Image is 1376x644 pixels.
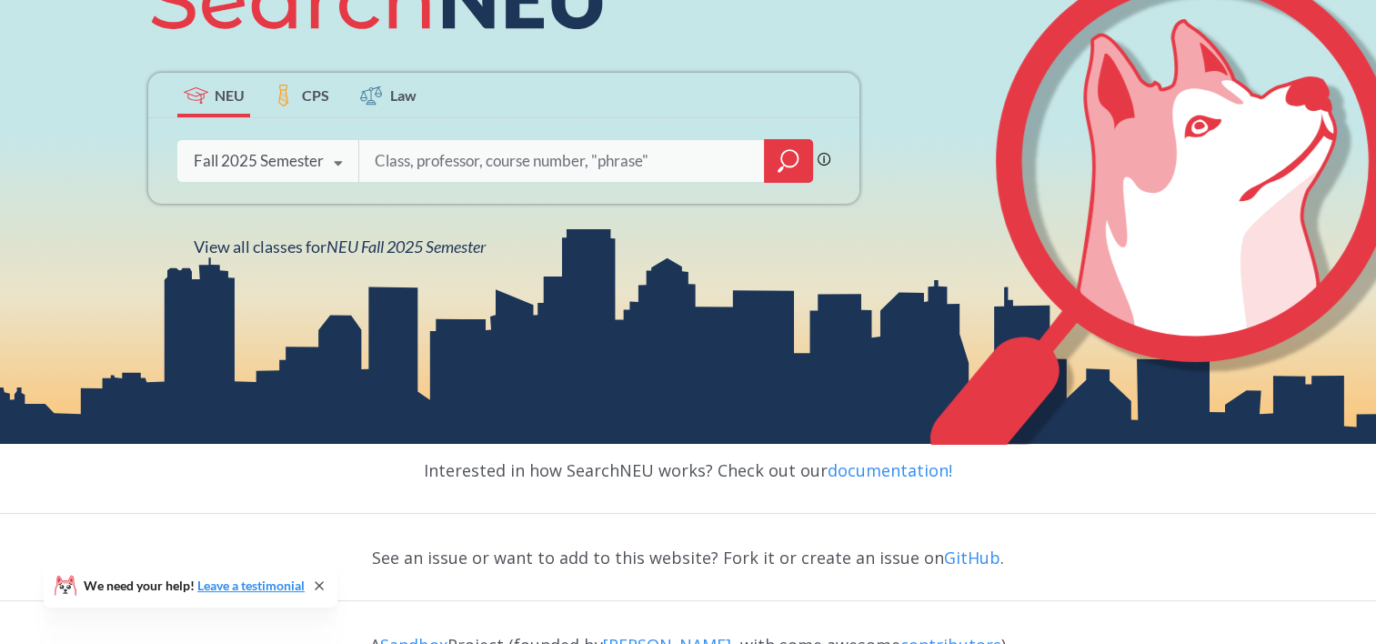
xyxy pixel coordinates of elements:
[373,142,751,180] input: Class, professor, course number, "phrase"
[194,151,324,171] div: Fall 2025 Semester
[215,85,245,106] span: NEU
[390,85,417,106] span: Law
[194,236,486,257] span: View all classes for
[764,139,813,183] div: magnifying glass
[828,459,952,481] a: documentation!
[326,236,486,257] span: NEU Fall 2025 Semester
[778,148,799,174] svg: magnifying glass
[302,85,329,106] span: CPS
[944,547,1000,569] a: GitHub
